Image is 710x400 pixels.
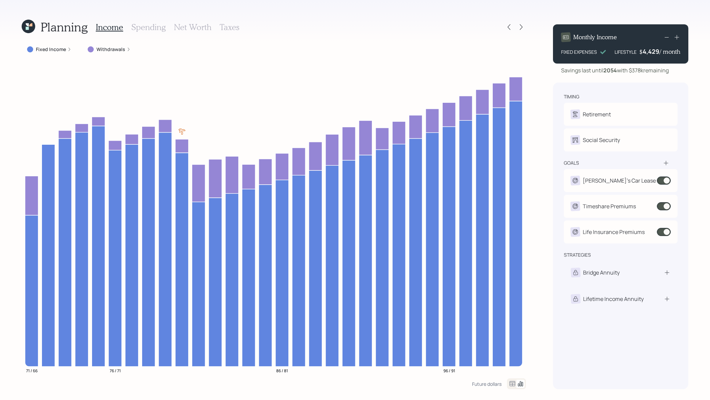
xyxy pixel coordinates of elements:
[603,67,617,74] b: 2054
[110,368,121,373] tspan: 76 / 71
[564,252,591,258] div: strategies
[96,46,125,53] label: Withdrawals
[660,48,680,55] h4: / month
[573,33,617,41] h4: Monthly Income
[26,368,38,373] tspan: 71 / 66
[96,22,123,32] h3: Income
[41,20,88,34] h1: Planning
[615,48,637,55] div: LIFESTYLE
[583,202,636,210] div: Timeshare Premiums
[276,368,288,373] tspan: 86 / 81
[36,46,66,53] label: Fixed Income
[639,48,643,55] h4: $
[643,47,660,55] div: 4,429
[564,160,579,166] div: goals
[583,228,645,236] div: Life Insurance Premiums
[174,22,212,32] h3: Net Worth
[583,268,620,277] div: Bridge Annuity
[583,136,620,144] div: Social Security
[561,66,669,74] div: Savings last until with $378k remaining
[220,22,239,32] h3: Taxes
[564,93,579,100] div: timing
[583,295,644,303] div: Lifetime Income Annuity
[443,368,455,373] tspan: 96 / 91
[583,177,656,185] div: [PERSON_NAME]'s Car Lease
[583,110,611,118] div: Retirement
[131,22,166,32] h3: Spending
[561,48,597,55] div: FIXED EXPENSES
[472,381,502,387] div: Future dollars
